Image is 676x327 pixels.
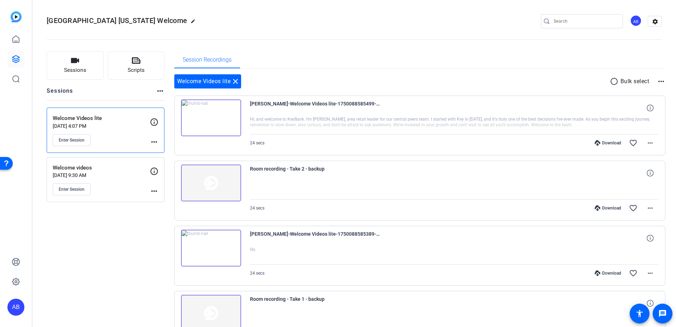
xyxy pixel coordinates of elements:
[629,269,637,277] mat-icon: favorite_border
[150,187,158,195] mat-icon: more_horiz
[620,77,649,86] p: Bulk select
[658,309,667,318] mat-icon: message
[183,57,232,63] span: Session Recordings
[629,139,637,147] mat-icon: favorite_border
[191,19,199,27] mat-icon: edit
[7,299,24,316] div: AB
[250,165,381,182] span: Room recording - Take 2 - backup
[53,172,150,178] p: [DATE] 9:30 AM
[47,16,187,25] span: [GEOGRAPHIC_DATA] [US_STATE] Welcome
[250,206,264,211] span: 24 secs
[231,77,240,86] mat-icon: close
[610,77,620,86] mat-icon: radio_button_unchecked
[59,137,84,143] span: Enter Session
[646,204,654,212] mat-icon: more_horiz
[554,17,617,25] input: Search
[174,74,241,88] div: Welcome Videos lite
[53,123,150,129] p: [DATE] 4:07 PM
[630,15,642,27] ngx-avatar: Aaron Bechtel
[128,66,145,74] span: Scripts
[47,87,73,100] h2: Sessions
[250,140,264,145] span: 24 secs
[630,15,642,27] div: AB
[250,295,381,312] span: Room recording - Take 1 - backup
[181,230,241,266] img: thumb-nail
[108,51,165,80] button: Scripts
[591,205,625,211] div: Download
[181,165,241,201] img: thumb-nail
[47,51,104,80] button: Sessions
[635,309,644,318] mat-icon: accessibility
[646,139,654,147] mat-icon: more_horiz
[64,66,86,74] span: Sessions
[53,164,150,172] p: Welcome videos
[646,269,654,277] mat-icon: more_horiz
[250,230,381,247] span: [PERSON_NAME]-Welcome Videos lite-1750088585389-webcam
[53,134,91,146] button: Enter Session
[156,87,164,95] mat-icon: more_horiz
[11,11,22,22] img: blue-gradient.svg
[250,271,264,276] span: 24 secs
[591,140,625,146] div: Download
[150,138,158,146] mat-icon: more_horiz
[59,187,84,192] span: Enter Session
[591,270,625,276] div: Download
[250,99,381,116] span: [PERSON_NAME]-Welcome Videos lite-1750088585499-webcam
[53,183,91,195] button: Enter Session
[648,16,662,27] mat-icon: settings
[181,99,241,136] img: thumb-nail
[53,114,150,122] p: Welcome Videos lite
[657,77,665,86] mat-icon: more_horiz
[629,204,637,212] mat-icon: favorite_border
